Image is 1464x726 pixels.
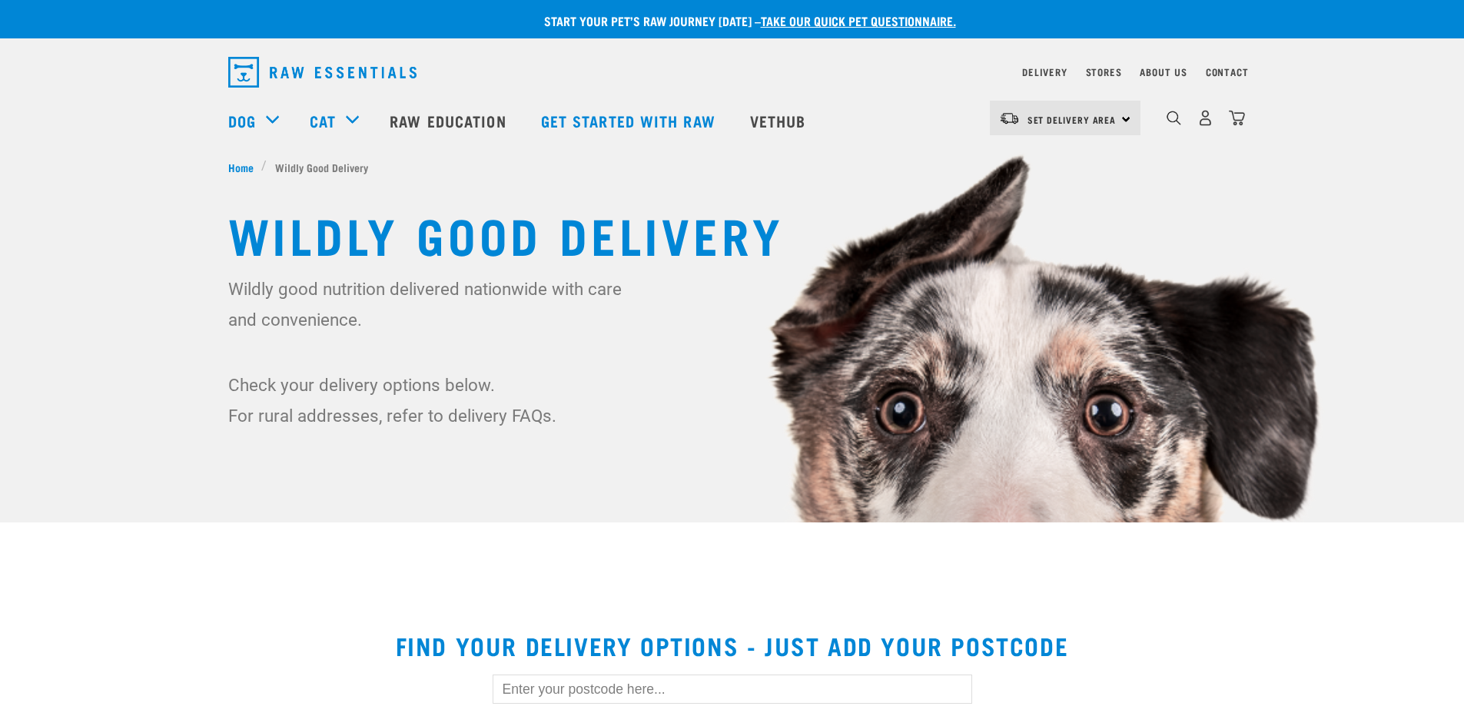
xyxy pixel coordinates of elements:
[761,17,956,24] a: take our quick pet questionnaire.
[735,90,825,151] a: Vethub
[228,159,1237,175] nav: breadcrumbs
[1022,69,1067,75] a: Delivery
[228,206,1237,261] h1: Wildly Good Delivery
[1197,110,1213,126] img: user.png
[1206,69,1249,75] a: Contact
[526,90,735,151] a: Get started with Raw
[1167,111,1181,125] img: home-icon-1@2x.png
[228,109,256,132] a: Dog
[216,51,1249,94] nav: dropdown navigation
[493,675,972,704] input: Enter your postcode here...
[1086,69,1122,75] a: Stores
[228,159,262,175] a: Home
[228,57,417,88] img: Raw Essentials Logo
[228,273,632,335] p: Wildly good nutrition delivered nationwide with care and convenience.
[999,111,1020,125] img: van-moving.png
[1027,117,1117,122] span: Set Delivery Area
[310,109,336,132] a: Cat
[228,370,632,431] p: Check your delivery options below. For rural addresses, refer to delivery FAQs.
[18,632,1446,659] h2: Find your delivery options - just add your postcode
[1140,69,1187,75] a: About Us
[1229,110,1245,126] img: home-icon@2x.png
[228,159,254,175] span: Home
[374,90,525,151] a: Raw Education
